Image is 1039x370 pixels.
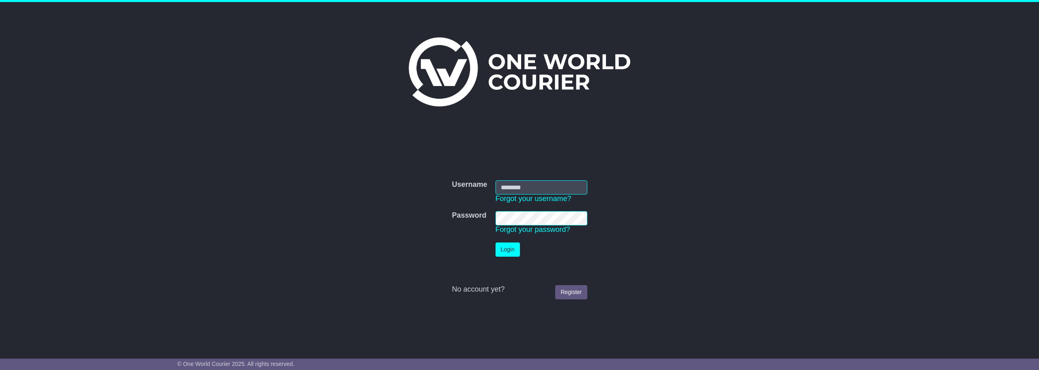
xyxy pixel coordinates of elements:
button: Login [496,242,520,257]
img: One World [409,37,630,106]
label: Username [452,180,487,189]
span: © One World Courier 2025. All rights reserved. [177,361,295,367]
a: Register [555,285,587,299]
label: Password [452,211,486,220]
div: No account yet? [452,285,587,294]
a: Forgot your username? [496,195,571,203]
a: Forgot your password? [496,225,570,234]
